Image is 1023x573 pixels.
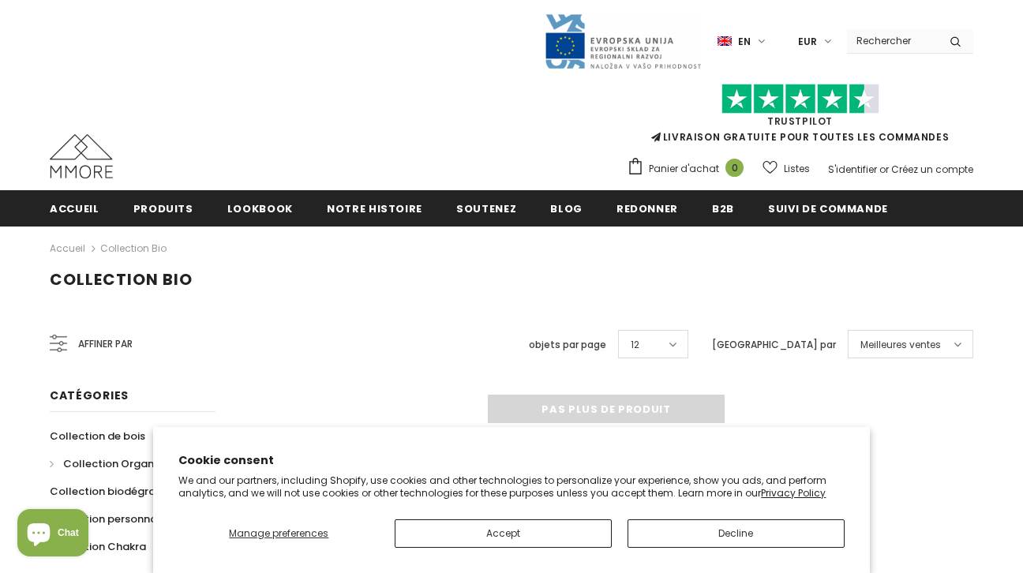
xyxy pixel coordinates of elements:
span: LIVRAISON GRATUITE POUR TOUTES LES COMMANDES [627,91,973,144]
span: Panier d'achat [649,161,719,177]
a: S'identifier [828,163,877,176]
button: Decline [628,519,845,548]
input: Search Site [847,29,938,52]
inbox-online-store-chat: Shopify online store chat [13,509,93,560]
span: EUR [798,34,817,50]
span: Affiner par [78,335,133,353]
img: Javni Razpis [544,13,702,70]
span: Accueil [50,201,99,216]
span: Listes [784,161,810,177]
span: Lookbook [227,201,293,216]
a: Accueil [50,239,85,258]
a: Créez un compte [891,163,973,176]
h2: Cookie consent [178,452,844,469]
a: Produits [133,190,193,226]
a: Collection biodégradable [50,477,186,505]
span: Notre histoire [327,201,422,216]
a: Panier d'achat 0 [627,157,751,181]
a: Collection personnalisée [50,505,181,533]
span: B2B [712,201,734,216]
a: Javni Razpis [544,34,702,47]
span: or [879,163,889,176]
a: TrustPilot [767,114,833,128]
label: objets par page [529,337,606,353]
span: Collection de bois [50,429,145,444]
a: Collection Bio [100,242,167,255]
a: Suivi de commande [768,190,888,226]
span: Collection personnalisée [50,511,181,526]
a: Accueil [50,190,99,226]
a: Redonner [616,190,678,226]
a: Collection Organika [50,450,169,477]
span: Redonner [616,201,678,216]
button: Accept [395,519,612,548]
span: en [738,34,751,50]
a: Notre histoire [327,190,422,226]
a: Collection Chakra [50,533,146,560]
label: [GEOGRAPHIC_DATA] par [712,337,836,353]
span: Collection Bio [50,268,193,290]
span: Blog [550,201,583,216]
a: Blog [550,190,583,226]
span: 0 [725,159,744,177]
a: soutenez [456,190,516,226]
img: Faites confiance aux étoiles pilotes [721,84,879,114]
a: Collection de bois [50,422,145,450]
span: Collection biodégradable [50,484,186,499]
a: B2B [712,190,734,226]
span: Meilleures ventes [860,337,941,353]
button: Manage preferences [178,519,379,548]
span: Produits [133,201,193,216]
span: 12 [631,337,639,353]
a: Listes [763,155,810,182]
img: i-lang-1.png [718,35,732,48]
p: We and our partners, including Shopify, use cookies and other technologies to personalize your ex... [178,474,844,499]
span: Collection Organika [63,456,169,471]
span: soutenez [456,201,516,216]
span: Collection Chakra [50,539,146,554]
span: Catégories [50,388,129,403]
span: Suivi de commande [768,201,888,216]
a: Privacy Policy [761,486,826,500]
a: Lookbook [227,190,293,226]
span: Manage preferences [229,526,328,540]
img: Cas MMORE [50,134,113,178]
